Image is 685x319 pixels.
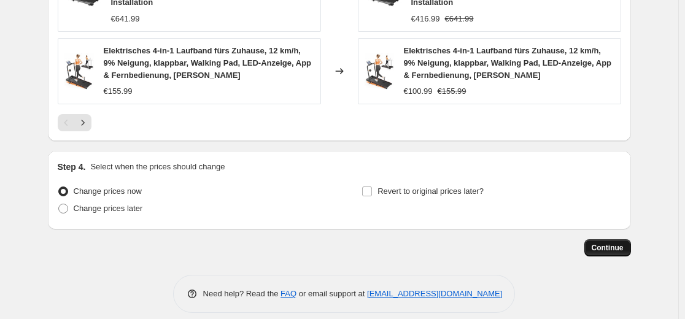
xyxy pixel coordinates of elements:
[438,85,466,98] strike: €155.99
[445,13,474,25] strike: €641.99
[74,186,142,196] span: Change prices now
[104,85,133,98] div: €155.99
[584,239,631,256] button: Continue
[404,46,612,80] span: Elektrisches 4-in-1 Laufband fürs Zuhause, 12 km/h, 9% Neigung, klappbar, Walking Pad, LED-Anzeig...
[74,204,143,213] span: Change prices later
[203,289,281,298] span: Need help? Read the
[592,243,624,253] span: Continue
[404,85,433,98] div: €100.99
[296,289,367,298] span: or email support at
[365,53,394,90] img: 71LVRRLXW9L_80x.jpg
[104,46,312,80] span: Elektrisches 4-in-1 Laufband fürs Zuhause, 12 km/h, 9% Neigung, klappbar, Walking Pad, LED-Anzeig...
[411,13,440,25] div: €416.99
[111,13,140,25] div: €641.99
[64,53,94,90] img: 71LVRRLXW9L_80x.jpg
[377,186,484,196] span: Revert to original prices later?
[281,289,296,298] a: FAQ
[90,161,225,173] p: Select when the prices should change
[58,161,86,173] h2: Step 4.
[74,114,91,131] button: Next
[58,114,91,131] nav: Pagination
[367,289,502,298] a: [EMAIL_ADDRESS][DOMAIN_NAME]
